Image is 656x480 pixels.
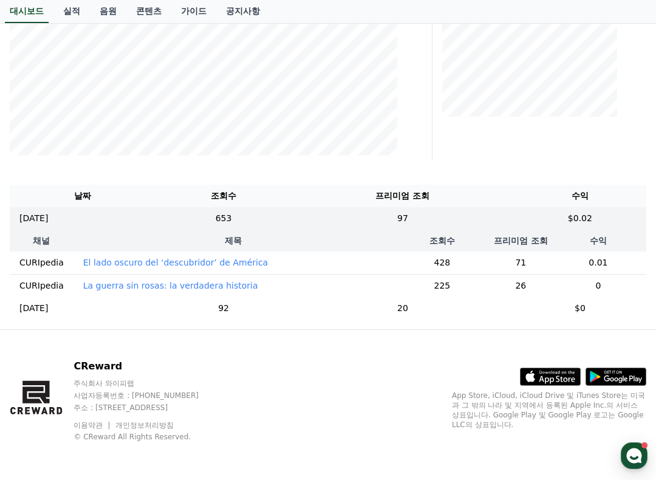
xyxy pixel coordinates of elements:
th: 프리미엄 조회 [292,185,514,207]
a: 대화 [220,446,436,476]
p: 사업자등록번호 : [PHONE_NUMBER] [73,391,222,400]
td: 0.01 [550,252,646,275]
th: 수익 [550,230,646,252]
th: 수익 [514,185,646,207]
p: © CReward All Rights Reserved. [73,432,222,442]
td: CURIpedia [10,252,73,275]
td: 20 [292,297,514,320]
a: 홈 [4,446,220,476]
th: 제목 [73,230,393,252]
th: 프리미엄 조회 [491,230,550,252]
td: CURIpedia [10,274,73,297]
td: 26 [491,274,550,297]
td: 653 [155,207,292,230]
span: 홈 [108,464,116,475]
p: 주소 : [STREET_ADDRESS] [73,403,222,413]
a: 설정 [436,446,652,476]
p: 주식회사 와이피랩 [73,379,222,388]
span: 설정 [536,464,552,475]
button: El lado oscuro del ‘descubridor’ de América [83,256,268,269]
p: CReward [73,359,222,374]
th: 날짜 [10,185,155,207]
th: 조회수 [393,230,491,252]
td: 71 [491,252,550,275]
td: $0.02 [514,207,646,230]
th: 조회수 [155,185,292,207]
td: $0 [514,297,646,320]
p: [DATE] [19,212,48,225]
a: 이용약관 [73,421,112,430]
span: 대화 [320,465,336,475]
td: 225 [393,274,491,297]
td: 92 [155,297,292,320]
button: La guerra sin rosas: la verdadera historia [83,279,258,292]
p: [DATE] [19,302,48,315]
td: 97 [292,207,514,230]
p: App Store, iCloud, iCloud Drive 및 iTunes Store는 미국과 그 밖의 나라 및 지역에서 등록된 Apple Inc.의 서비스 상표입니다. Goo... [452,391,646,430]
td: 428 [393,252,491,275]
td: 0 [550,274,646,297]
th: 채널 [10,230,73,252]
a: 개인정보처리방침 [115,421,174,430]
